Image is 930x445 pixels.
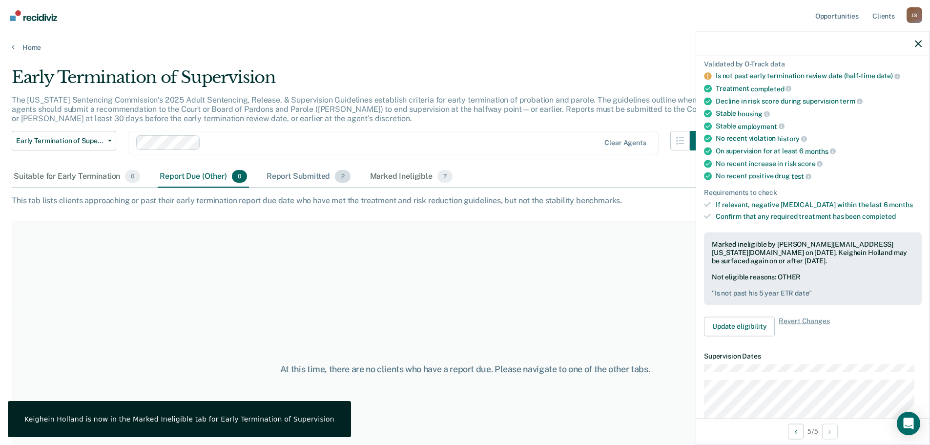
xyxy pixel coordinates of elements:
div: Not eligible reasons: OTHER [712,273,914,297]
span: score [798,160,823,168]
div: 5 / 5 [696,418,930,444]
a: Home [12,43,918,52]
div: Confirm that any required treatment has been [716,212,922,221]
div: Early Termination of Supervision [12,67,709,95]
button: Profile dropdown button [907,7,922,23]
span: completed [862,212,896,220]
span: test [791,172,811,180]
dt: Supervision Dates [704,352,922,360]
div: No recent violation [716,134,922,143]
button: Previous Opportunity [788,424,804,439]
div: Open Intercom Messenger [897,412,920,435]
div: If relevant, negative [MEDICAL_DATA] within the last 6 [716,200,922,209]
span: housing [738,109,770,117]
img: Recidiviz [10,10,57,21]
div: Stable [716,109,922,118]
div: Report Due (Other) [158,166,248,188]
span: 2 [335,170,350,183]
div: Is not past early termination review date (half-time date) [716,72,922,81]
button: Next Opportunity [822,424,838,439]
div: At this time, there are no clients who have a report due. Please navigate to one of the other tabs. [239,364,692,375]
span: term [840,97,862,105]
div: Validated by O-Track data [704,60,922,68]
span: months [805,147,836,155]
div: Suitable for Early Termination [12,166,142,188]
div: Marked ineligible by [PERSON_NAME][EMAIL_ADDRESS][US_STATE][DOMAIN_NAME] on [DATE]. Keighein Holl... [712,240,914,265]
span: 0 [125,170,140,183]
div: Treatment [716,84,922,93]
p: The [US_STATE] Sentencing Commission’s 2025 Adult Sentencing, Release, & Supervision Guidelines e... [12,95,706,123]
div: No recent increase in risk [716,159,922,168]
span: 0 [232,170,247,183]
div: On supervision for at least 6 [716,147,922,155]
div: Clear agents [604,139,646,147]
button: Update eligibility [704,317,775,336]
span: Early Termination of Supervision [16,137,104,145]
div: Report Submitted [265,166,352,188]
pre: " Is not past his 5 year ETR date " [712,289,914,297]
span: history [777,135,807,143]
div: No recent positive drug [716,172,922,181]
div: Marked Ineligible [368,166,455,188]
span: Revert Changes [779,317,829,336]
div: Keighein Holland is now in the Marked Ineligible tab for Early Termination of Supervision [24,415,334,424]
span: months [889,200,912,208]
span: 7 [437,170,453,183]
span: completed [751,85,792,92]
div: This tab lists clients approaching or past their early termination report due date who have met t... [12,196,918,205]
span: employment [738,122,784,130]
div: Stable [716,122,922,130]
div: Requirements to check [704,188,922,196]
div: J S [907,7,922,23]
div: Decline in risk score during supervision [716,97,922,106]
